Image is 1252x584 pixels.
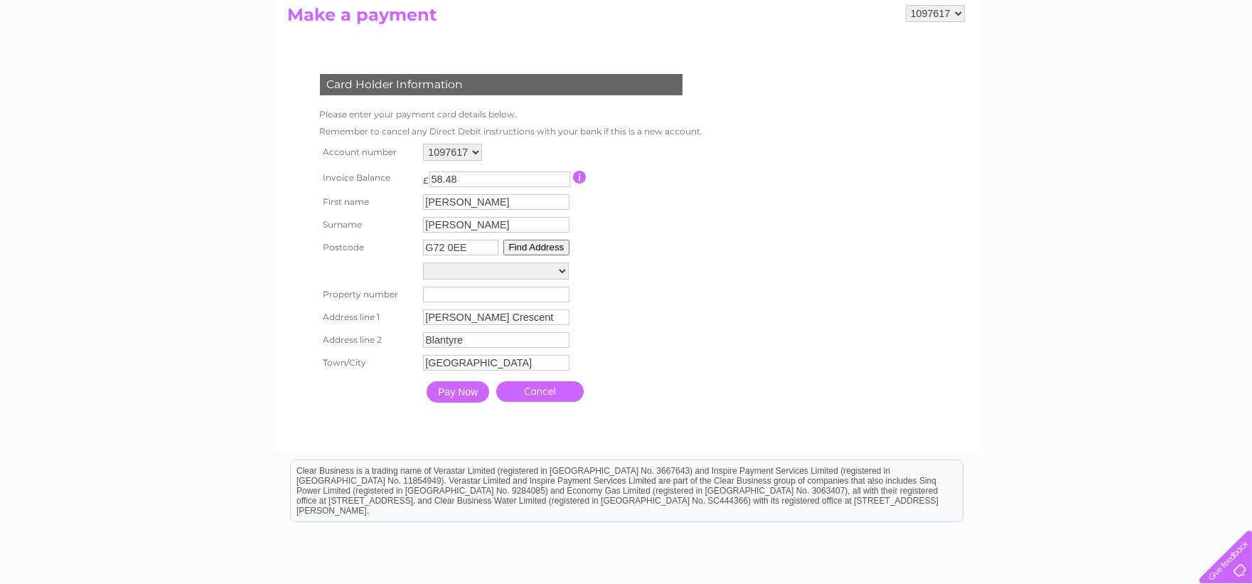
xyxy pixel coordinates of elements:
[503,240,570,255] button: Find Address
[423,168,429,186] td: £
[496,381,584,402] a: Cancel
[291,8,963,69] div: Clear Business is a trading name of Verastar Limited (registered in [GEOGRAPHIC_DATA] No. 3667643...
[316,140,420,164] th: Account number
[1037,60,1069,71] a: Energy
[44,37,117,80] img: logo.png
[316,236,420,259] th: Postcode
[1205,60,1238,71] a: Log out
[984,7,1082,25] a: 0333 014 3131
[316,164,420,191] th: Invoice Balance
[316,329,420,351] th: Address line 2
[316,106,707,123] td: Please enter your payment card details below.
[320,74,683,95] div: Card Holder Information
[288,5,965,32] h2: Make a payment
[1002,60,1029,71] a: Water
[316,351,420,374] th: Town/City
[316,283,420,306] th: Property number
[316,123,707,140] td: Remember to cancel any Direct Debit instructions with your bank if this is a new account.
[1077,60,1120,71] a: Telecoms
[1128,60,1149,71] a: Blog
[573,171,587,184] input: Information
[1157,60,1192,71] a: Contact
[316,306,420,329] th: Address line 1
[316,191,420,213] th: First name
[427,381,489,403] input: Pay Now
[316,213,420,236] th: Surname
